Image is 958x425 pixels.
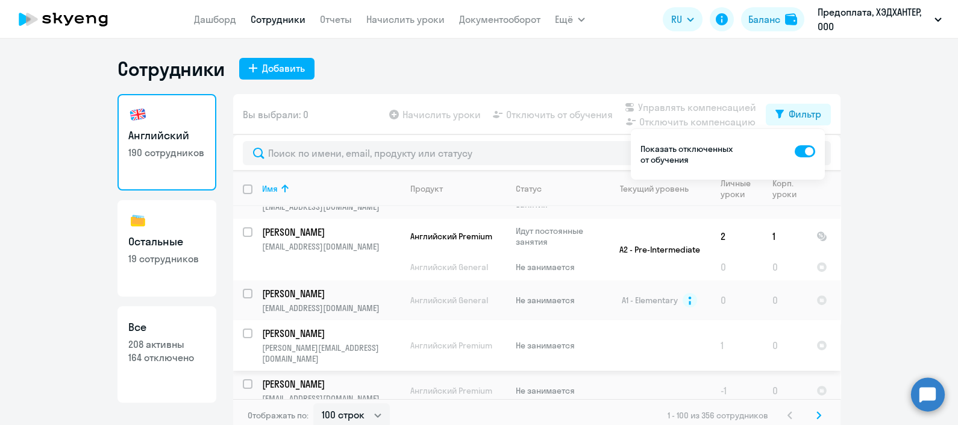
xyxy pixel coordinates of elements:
[459,13,540,25] a: Документооборот
[620,183,689,194] div: Текущий уровень
[262,287,400,300] a: [PERSON_NAME]
[320,13,352,25] a: Отчеты
[262,225,400,239] a: [PERSON_NAME]
[128,351,205,364] p: 164 отключено
[262,241,400,252] p: [EMAIL_ADDRESS][DOMAIN_NAME]
[763,219,807,254] td: 1
[262,183,400,194] div: Имя
[128,252,205,265] p: 19 сотрудников
[128,320,205,335] h3: Все
[763,280,807,320] td: 0
[516,340,598,351] p: Не занимается
[128,146,205,159] p: 190 сотрудников
[516,183,542,194] div: Статус
[671,12,682,27] span: RU
[410,262,488,272] span: Английский General
[243,141,831,165] input: Поиск по имени, email, продукту или статусу
[117,306,216,403] a: Все208 активны164 отключено
[763,254,807,280] td: 0
[748,12,780,27] div: Баланс
[251,13,305,25] a: Сотрудники
[622,295,678,306] span: A1 - Elementary
[262,225,398,239] p: [PERSON_NAME]
[262,327,398,340] p: [PERSON_NAME]
[410,295,488,306] span: Английский General
[410,231,492,242] span: Английский Premium
[410,183,443,194] div: Продукт
[262,377,400,391] a: [PERSON_NAME]
[262,377,398,391] p: [PERSON_NAME]
[721,178,762,200] div: Личные уроки
[555,7,585,31] button: Ещё
[599,219,711,280] td: A2 - Pre-Intermediate
[640,143,736,165] p: Показать отключенных от обучения
[812,5,948,34] button: Предоплата, ХЭДХАНТЕР, ООО
[366,13,445,25] a: Начислить уроки
[516,385,598,396] p: Не занимается
[766,104,831,125] button: Фильтр
[117,57,225,81] h1: Сотрудники
[410,385,492,396] span: Английский Premium
[668,410,768,421] span: 1 - 100 из 356 сотрудников
[194,13,236,25] a: Дашборд
[128,105,148,124] img: english
[609,183,710,194] div: Текущий уровень
[262,303,400,313] p: [EMAIL_ADDRESS][DOMAIN_NAME]
[262,342,400,364] p: [PERSON_NAME][EMAIL_ADDRESS][DOMAIN_NAME]
[262,61,305,75] div: Добавить
[410,340,492,351] span: Английский Premium
[789,107,821,121] div: Фильтр
[711,254,763,280] td: 0
[555,12,573,27] span: Ещё
[262,183,278,194] div: Имя
[711,371,763,411] td: -1
[516,295,598,306] p: Не занимается
[516,262,598,272] p: Не занимается
[711,219,763,254] td: 2
[239,58,315,80] button: Добавить
[711,320,763,371] td: 1
[663,7,703,31] button: RU
[128,128,205,143] h3: Английский
[763,371,807,411] td: 0
[711,280,763,320] td: 0
[262,201,400,212] p: [EMAIL_ADDRESS][DOMAIN_NAME]
[741,7,804,31] button: Балансbalance
[248,410,308,421] span: Отображать по:
[763,320,807,371] td: 0
[772,178,806,200] div: Корп. уроки
[818,5,930,34] p: Предоплата, ХЭДХАНТЕР, ООО
[516,225,598,247] p: Идут постоянные занятия
[128,338,205,351] p: 208 активны
[262,327,400,340] a: [PERSON_NAME]
[128,234,205,250] h3: Остальные
[262,393,400,404] p: [EMAIL_ADDRESS][DOMAIN_NAME]
[117,94,216,190] a: Английский190 сотрудников
[243,107,308,122] span: Вы выбрали: 0
[262,287,398,300] p: [PERSON_NAME]
[117,200,216,297] a: Остальные19 сотрудников
[128,211,148,230] img: others
[785,13,797,25] img: balance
